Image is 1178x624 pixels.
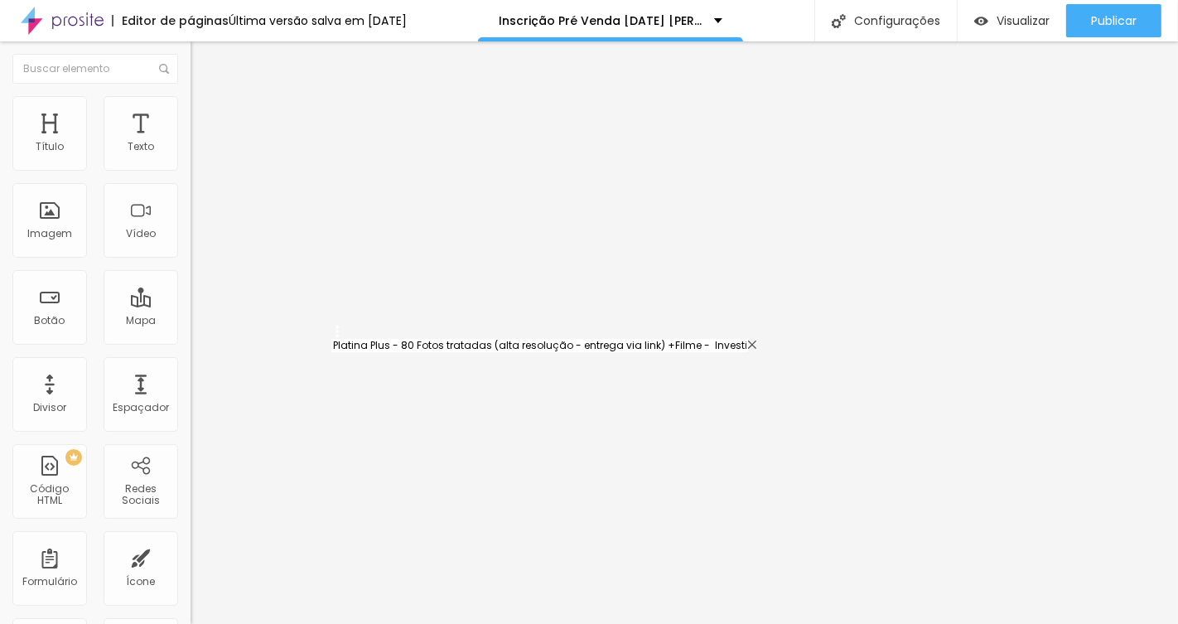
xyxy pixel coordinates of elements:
[997,14,1050,27] span: Visualizar
[33,402,66,414] div: Divisor
[832,14,846,28] img: Icone
[1066,4,1161,37] button: Publicar
[126,228,156,239] div: Vídeo
[35,315,65,327] div: Botão
[127,576,156,588] div: Ícone
[128,141,154,152] div: Texto
[974,14,988,28] img: view-1.svg
[27,228,72,239] div: Imagem
[22,576,77,588] div: Formulário
[159,64,169,74] img: Icone
[17,483,82,507] div: Código HTML
[229,15,407,27] div: Última versão salva em [DATE]
[126,315,156,327] div: Mapa
[112,15,229,27] div: Editor de páginas
[958,4,1066,37] button: Visualizar
[1091,14,1137,27] span: Publicar
[113,402,169,414] div: Espaçador
[12,54,178,84] input: Buscar elemento
[36,141,64,152] div: Título
[108,483,173,507] div: Redes Sociais
[499,15,702,27] p: Inscrição Pré Venda [DATE] [PERSON_NAME]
